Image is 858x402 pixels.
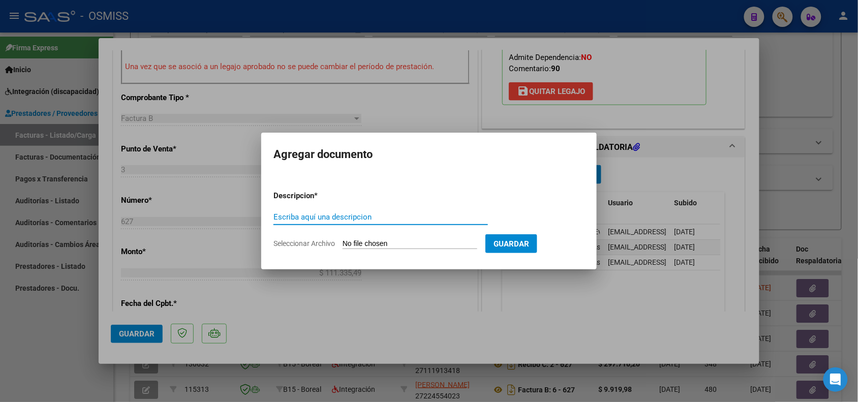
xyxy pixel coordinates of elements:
[494,239,529,249] span: Guardar
[485,234,537,253] button: Guardar
[273,145,585,164] h2: Agregar documento
[273,239,335,248] span: Seleccionar Archivo
[823,367,848,392] div: Open Intercom Messenger
[273,190,367,202] p: Descripcion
